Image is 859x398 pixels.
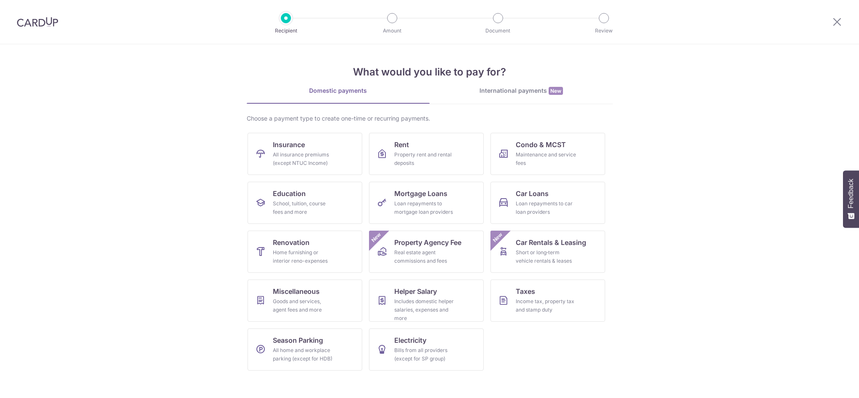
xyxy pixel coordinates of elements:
div: Loan repayments to car loan providers [516,199,576,216]
span: Helper Salary [394,286,437,296]
span: Car Loans [516,188,549,199]
span: Property Agency Fee [394,237,461,247]
span: Condo & MCST [516,140,566,150]
div: School, tuition, course fees and more [273,199,334,216]
div: Choose a payment type to create one-time or recurring payments. [247,114,613,123]
div: Short or long‑term vehicle rentals & leases [516,248,576,265]
a: Season ParkingAll home and workplace parking (except for HDB) [248,328,362,371]
button: Feedback - Show survey [843,170,859,228]
h4: What would you like to pay for? [247,65,613,80]
span: Taxes [516,286,535,296]
a: EducationSchool, tuition, course fees and more [248,182,362,224]
span: New [549,87,563,95]
span: Mortgage Loans [394,188,447,199]
p: Review [573,27,635,35]
span: New [490,231,504,245]
div: Property rent and rental deposits [394,151,455,167]
a: Condo & MCSTMaintenance and service fees [490,133,605,175]
span: Rent [394,140,409,150]
a: MiscellaneousGoods and services, agent fees and more [248,280,362,322]
span: Miscellaneous [273,286,320,296]
div: Bills from all providers (except for SP group) [394,346,455,363]
img: CardUp [17,17,58,27]
span: Electricity [394,335,426,345]
div: Home furnishing or interior reno-expenses [273,248,334,265]
a: InsuranceAll insurance premiums (except NTUC Income) [248,133,362,175]
div: Income tax, property tax and stamp duty [516,297,576,314]
div: Goods and services, agent fees and more [273,297,334,314]
div: All home and workplace parking (except for HDB) [273,346,334,363]
div: Domestic payments [247,86,430,95]
p: Document [467,27,529,35]
span: Feedback [847,179,855,208]
span: Season Parking [273,335,323,345]
div: Loan repayments to mortgage loan providers [394,199,455,216]
div: International payments [430,86,613,95]
div: Real estate agent commissions and fees [394,248,455,265]
a: ElectricityBills from all providers (except for SP group) [369,328,484,371]
span: Education [273,188,306,199]
a: RentProperty rent and rental deposits [369,133,484,175]
div: Includes domestic helper salaries, expenses and more [394,297,455,323]
a: Mortgage LoansLoan repayments to mortgage loan providers [369,182,484,224]
a: TaxesIncome tax, property tax and stamp duty [490,280,605,322]
span: Insurance [273,140,305,150]
a: Property Agency FeeReal estate agent commissions and feesNew [369,231,484,273]
div: Maintenance and service fees [516,151,576,167]
span: New [369,231,383,245]
p: Recipient [255,27,317,35]
p: Amount [361,27,423,35]
a: RenovationHome furnishing or interior reno-expenses [248,231,362,273]
a: Car LoansLoan repayments to car loan providers [490,182,605,224]
a: Car Rentals & LeasingShort or long‑term vehicle rentals & leasesNew [490,231,605,273]
div: All insurance premiums (except NTUC Income) [273,151,334,167]
span: Renovation [273,237,310,247]
span: Car Rentals & Leasing [516,237,586,247]
a: Helper SalaryIncludes domestic helper salaries, expenses and more [369,280,484,322]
